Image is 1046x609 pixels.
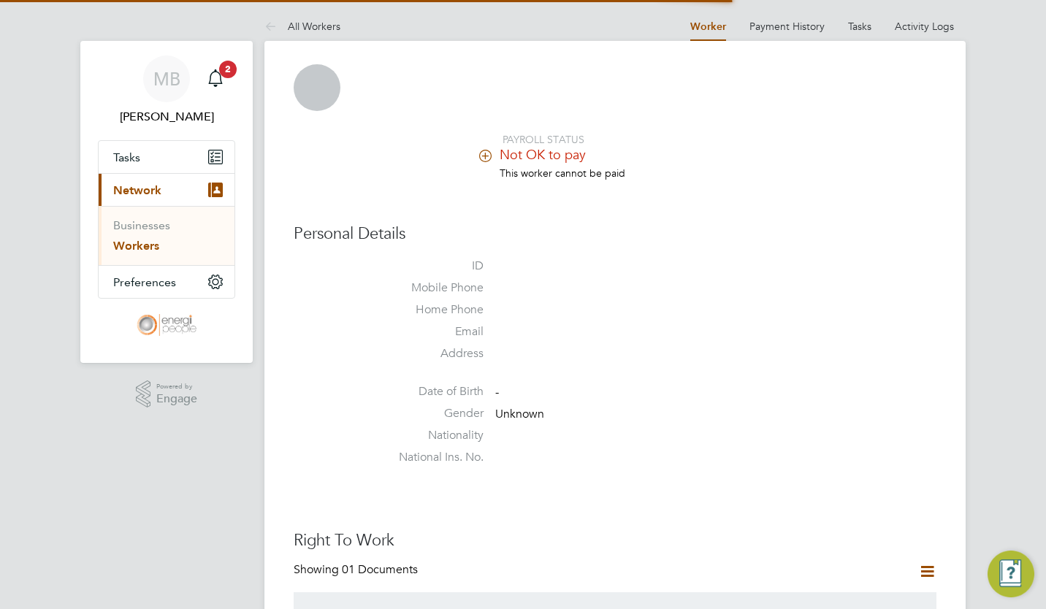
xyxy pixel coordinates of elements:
[503,133,584,146] span: PAYROLL STATUS
[381,346,484,361] label: Address
[381,258,484,274] label: ID
[113,239,159,253] a: Workers
[690,20,726,33] a: Worker
[294,223,936,245] h3: Personal Details
[219,61,237,78] span: 2
[294,562,421,578] div: Showing
[99,141,234,173] a: Tasks
[99,174,234,206] button: Network
[264,20,340,33] a: All Workers
[99,206,234,265] div: Network
[98,313,235,337] a: Go to home page
[381,324,484,340] label: Email
[113,183,161,197] span: Network
[381,280,484,296] label: Mobile Phone
[988,551,1034,597] button: Engage Resource Center
[113,275,176,289] span: Preferences
[98,55,235,126] a: MB[PERSON_NAME]
[80,41,253,363] nav: Main navigation
[156,393,197,405] span: Engage
[495,407,544,421] span: Unknown
[381,450,484,465] label: National Ins. No.
[113,218,170,232] a: Businesses
[294,530,936,551] h3: Right To Work
[500,166,625,180] span: This worker cannot be paid
[201,55,230,102] a: 2
[381,406,484,421] label: Gender
[500,146,586,163] span: Not OK to pay
[381,302,484,318] label: Home Phone
[137,313,197,337] img: energipeople-logo-retina.png
[113,150,140,164] span: Tasks
[381,384,484,399] label: Date of Birth
[99,266,234,298] button: Preferences
[98,108,235,126] span: Marcia Boverhoff
[895,20,954,33] a: Activity Logs
[848,20,871,33] a: Tasks
[136,380,198,408] a: Powered byEngage
[749,20,825,33] a: Payment History
[381,428,484,443] label: Nationality
[156,380,197,393] span: Powered by
[495,386,499,400] span: -
[153,69,180,88] span: MB
[342,562,418,577] span: 01 Documents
